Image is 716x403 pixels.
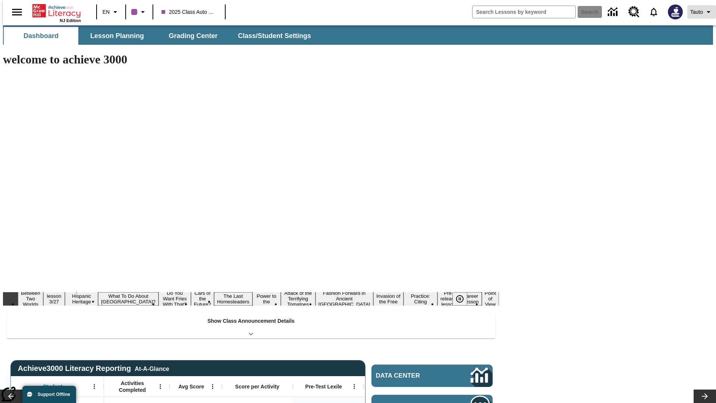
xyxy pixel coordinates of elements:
button: Open Menu [207,381,218,392]
span: Student [43,383,62,390]
span: 2025 Class Auto Grade 13 [161,8,217,16]
button: Slide 5 Do You Want Fries With That? [158,289,191,308]
div: Home [32,3,81,23]
button: Slide 11 The Invasion of the Free CD [373,287,404,311]
button: Slide 4 What To Do About Iceland? [98,292,158,306]
button: Open Menu [155,381,166,392]
button: Slide 2 Test lesson 3/27 en [43,287,65,311]
button: Slide 3 ¡Viva Hispanic Heritage Month! [65,287,98,311]
button: Open side menu [6,1,28,23]
span: Pre-Test Lexile [305,383,342,390]
button: Slide 1 Between Two Worlds [18,289,43,308]
div: SubNavbar [3,25,713,45]
button: Class/Student Settings [232,27,317,45]
a: Resource Center, Will open in new tab [624,2,644,22]
button: Slide 15 Point of View [482,289,499,308]
span: NJ Edition [60,18,81,23]
button: Language: EN, Select a language [99,5,123,19]
button: Slide 12 Mixed Practice: Citing Evidence [403,287,437,311]
a: Home [32,3,81,18]
span: Score per Activity [235,383,280,390]
a: Data Center [371,365,493,387]
img: Avatar [668,4,683,19]
span: EN [103,8,110,16]
button: Class color is purple. Change class color [128,5,150,19]
span: Avg Score [178,383,204,390]
span: Achieve3000 Literacy Reporting [18,364,169,373]
span: Support Offline [38,392,70,397]
button: Grading Center [156,27,230,45]
span: Tauto [690,8,703,16]
a: Notifications [644,2,663,22]
button: Slide 7 The Last Homesteaders [214,292,252,306]
div: Show Class Announcement Details [7,313,495,338]
button: Support Offline [22,386,76,403]
a: Data Center [603,2,624,22]
span: Data Center [376,372,446,379]
button: Slide 10 Fashion Forward in Ancient Rome [315,289,373,308]
button: Open Menu [349,381,360,392]
button: Select a new avatar [663,2,687,22]
div: SubNavbar [3,27,318,45]
div: At-A-Glance [135,364,169,372]
span: Activities Completed [108,380,157,393]
button: Lesson Planning [80,27,154,45]
button: Slide 8 Solar Power to the People [252,287,281,311]
button: Slide 6 Cars of the Future? [191,289,214,308]
body: Maximum 600 characters Press Escape to exit toolbar Press Alt + F10 to reach toolbar [3,6,109,13]
button: Slide 9 Attack of the Terrifying Tomatoes [281,289,315,308]
input: search field [472,6,575,18]
button: Open Menu [89,381,100,392]
button: Profile/Settings [687,5,716,19]
button: Slide 13 Pre-release lesson [437,289,460,308]
button: Lesson carousel, Next [694,390,716,403]
button: Pause [452,292,467,306]
p: Show Class Announcement Details [207,317,295,325]
div: Pause [452,292,475,306]
button: Dashboard [4,27,78,45]
h1: welcome to achieve 3000 [3,53,499,66]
